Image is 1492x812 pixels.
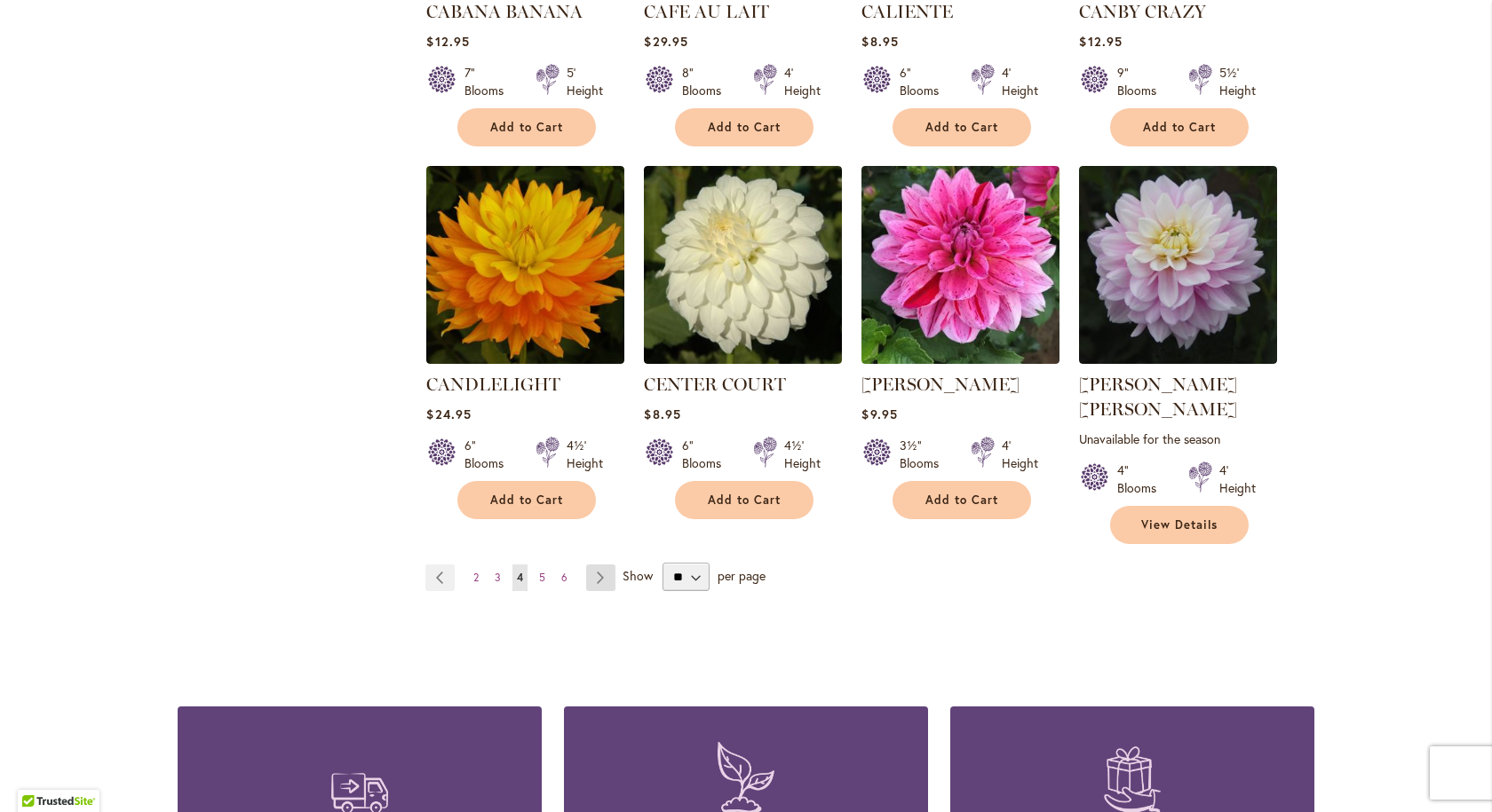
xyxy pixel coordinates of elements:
img: CHA CHING [861,166,1059,364]
a: 2 [469,564,483,591]
a: 5 [535,564,550,591]
span: $8.95 [861,33,898,50]
img: CANDLELIGHT [426,166,624,364]
span: 5 [539,571,545,584]
div: 4' Height [1002,64,1038,99]
button: Add to Cart [457,108,596,146]
div: 4' Height [784,64,821,99]
span: View Details [1141,517,1218,532]
span: $24.95 [426,406,471,422]
a: Charlotte Mae [1079,351,1277,367]
a: 6 [557,564,572,591]
div: 5½' Height [1219,64,1256,99]
a: CENTER COURT [644,351,842,367]
span: Add to Cart [490,493,563,508]
span: 3 [495,571,501,584]
a: CANDLELIGHT [426,351,624,367]
a: CABANA BANANA [426,1,583,22]
p: Unavailable for the season [1079,430,1277,447]
button: Add to Cart [893,481,1031,519]
button: Add to Cart [675,481,813,519]
div: 6" Blooms [464,437,514,472]
div: 4½' Height [567,437,603,472]
span: Add to Cart [925,120,998,135]
div: 4' Height [1219,461,1256,497]
a: CAFE AU LAIT [644,1,769,22]
a: 3 [490,564,505,591]
a: CALIENTE [861,1,953,22]
img: Charlotte Mae [1079,166,1277,364]
a: [PERSON_NAME] [861,374,1020,395]
span: Show [623,567,653,584]
a: [PERSON_NAME] [PERSON_NAME] [1079,374,1237,420]
span: $29.95 [644,33,687,50]
span: 4 [517,571,523,584]
div: 8" Blooms [682,64,732,99]
span: Add to Cart [490,120,563,135]
iframe: Launch Accessibility Center [13,749,63,799]
div: 4½' Height [784,437,821,472]
a: CANBY CRAZY [1079,1,1206,22]
a: CHA CHING [861,351,1059,367]
div: 3½" Blooms [900,437,949,472]
div: 9" Blooms [1117,64,1167,99]
a: View Details [1110,506,1249,544]
div: 5' Height [567,64,603,99]
img: CENTER COURT [644,166,842,364]
span: $12.95 [426,33,469,50]
span: Add to Cart [925,493,998,508]
div: 6" Blooms [682,437,732,472]
div: 6" Blooms [900,64,949,99]
span: $9.95 [861,406,897,422]
button: Add to Cart [675,108,813,146]
span: $12.95 [1079,33,1122,50]
button: Add to Cart [1110,108,1249,146]
span: Add to Cart [708,120,781,135]
div: 4" Blooms [1117,461,1167,497]
span: Add to Cart [1143,120,1216,135]
a: CENTER COURT [644,374,786,395]
span: $8.95 [644,406,680,422]
span: per page [718,567,766,584]
button: Add to Cart [893,108,1031,146]
span: Add to Cart [708,493,781,508]
a: CANDLELIGHT [426,374,560,395]
button: Add to Cart [457,481,596,519]
span: 6 [561,571,567,584]
span: 2 [473,571,479,584]
div: 7" Blooms [464,64,514,99]
div: 4' Height [1002,437,1038,472]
